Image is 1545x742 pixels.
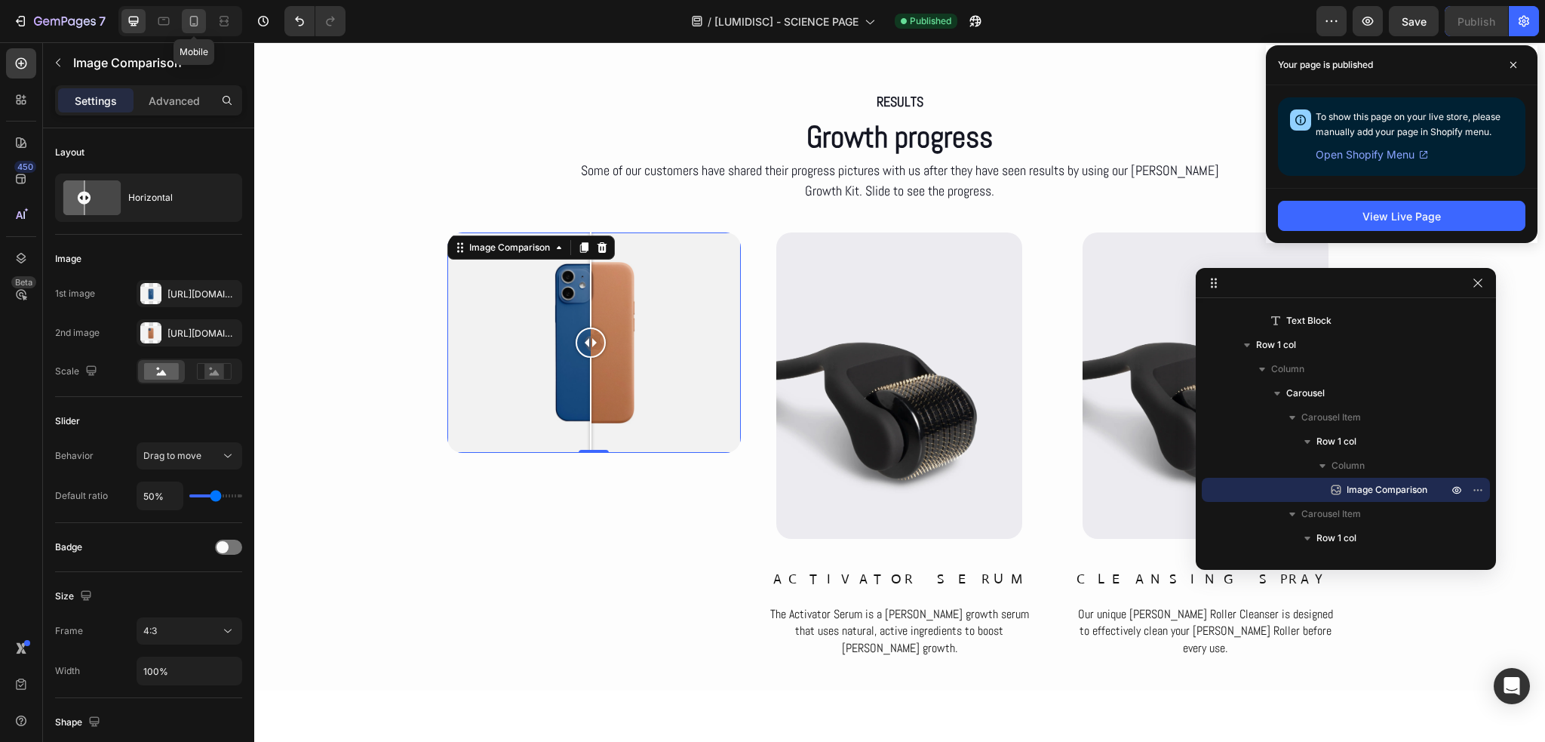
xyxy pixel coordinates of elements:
div: Open Intercom Messenger [1494,668,1530,704]
div: Badge [55,540,82,554]
p: Our unique [PERSON_NAME] Roller Cleanser is designed to effectively clean your [PERSON_NAME] Roll... [821,564,1081,614]
h2: Growth progress [306,74,986,116]
div: Horizontal [128,180,220,215]
div: Size [55,587,95,607]
span: Drag to move [143,450,201,461]
span: 4:3 [143,625,157,636]
iframe: Design area [254,42,1545,691]
div: View Live Page [1362,208,1441,224]
div: Publish [1457,14,1495,29]
div: Layout [55,146,84,159]
input: Auto [137,657,241,685]
div: Scale [55,362,100,382]
span: Image Comparison [1347,482,1427,497]
span: Save [1402,15,1427,28]
span: Row 1 col [1316,531,1356,546]
button: Publish [1445,6,1508,36]
img: gempages_575915822975812170-841a9073-5967-46ac-aa43-8f7ed46aa8d8.webp [828,190,1074,497]
div: [URL][DOMAIN_NAME] [167,327,238,340]
button: Save [1389,6,1439,36]
button: 7 [6,6,112,36]
span: Column [1332,458,1365,473]
span: [LUMIDISC] - SCIENCE PAGE [714,14,859,29]
span: / [708,14,711,29]
button: View Live Page [1278,201,1525,231]
span: Carousel Item [1301,506,1361,522]
span: Carousel [1286,386,1325,401]
div: 450 [14,161,36,173]
div: Image [55,252,81,266]
div: [URL][DOMAIN_NAME] [167,288,238,301]
p: RESULTS [307,48,984,72]
p: The Activator Serum is a [PERSON_NAME] growth serum that uses natural, active ingredients to boos... [515,564,776,614]
div: Undo/Redo [284,6,346,36]
span: Row 1 col [1256,337,1296,353]
div: 2nd image [55,326,100,340]
span: Column [1271,362,1304,377]
p: 7 [99,12,106,30]
div: 1st image [55,287,95,300]
input: Auto [137,482,183,510]
h2: ACTIVATOR SERUM [514,527,777,547]
div: Default ratio [55,489,108,503]
span: Text Block [1286,313,1332,328]
button: Drag to move [137,442,242,470]
img: gempages_575915822975812170-841a9073-5967-46ac-aa43-8f7ed46aa8d8.webp [522,190,768,497]
span: Open Shopify Menu [1316,146,1414,164]
div: Image Comparison [212,199,299,212]
div: Behavior [55,449,94,463]
span: To show this page on your live store, please manually add your page in Shopify menu. [1316,111,1500,137]
span: Published [910,14,951,28]
span: Carousel Item [1301,410,1361,425]
p: Some of our customers have shared their progress pictures with us after they have seen results by... [307,118,984,159]
div: Slider [55,414,80,428]
span: Row 1 col [1316,434,1356,449]
button: 4:3 [137,617,242,645]
div: Beta [11,276,36,288]
h2: CLEANSING SPRAY [819,527,1083,547]
p: Image Comparison [73,54,236,72]
p: Advanced [149,93,200,109]
p: Settings [75,93,117,109]
p: Your page is published [1278,57,1373,72]
div: Width [55,664,80,678]
div: Frame [55,624,83,638]
div: Shape [55,713,103,733]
